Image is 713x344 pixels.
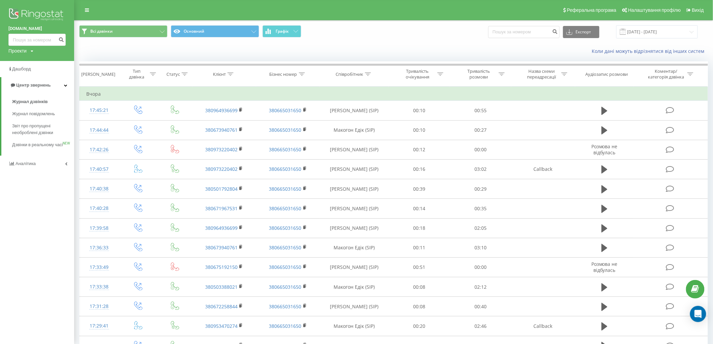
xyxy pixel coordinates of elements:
input: Пошук за номером [8,34,66,46]
td: 02:12 [450,277,511,297]
a: 380671967531 [205,205,238,212]
a: 380673940761 [205,244,238,251]
td: 00:11 [389,238,450,257]
div: Аудіозапис розмови [586,71,628,77]
div: 17:36:33 [86,241,112,254]
a: 380665031650 [269,166,302,172]
div: Статус [166,71,180,77]
span: Реферальна програма [567,7,617,13]
span: Розмова не відбулась [591,143,618,156]
a: Коли дані можуть відрізнятися вiд інших систем [592,48,708,54]
span: Дашборд [12,66,31,71]
td: 00:55 [450,101,511,120]
a: 380665031650 [269,127,302,133]
span: Налаштування профілю [628,7,681,13]
div: 17:45:21 [86,104,112,117]
div: Проекти [8,48,27,54]
td: Callback [511,159,575,179]
a: 380665031650 [269,146,302,153]
td: [PERSON_NAME] (SIP) [320,140,389,159]
td: [PERSON_NAME] (SIP) [320,101,389,120]
a: 380665031650 [269,284,302,290]
span: Дзвінки в реальному часі [12,142,63,148]
div: Назва схеми переадресації [524,68,560,80]
a: Центр звернень [1,77,74,93]
a: Звіт про пропущені необроблені дзвінки [12,120,74,139]
div: Тривалість очікування [400,68,436,80]
td: 00:35 [450,199,511,218]
td: 00:51 [389,257,450,277]
div: 17:33:49 [86,261,112,274]
div: [PERSON_NAME] [81,71,115,77]
td: Макогон Едік (SIP) [320,238,389,257]
td: 00:39 [389,179,450,199]
td: Callback [511,316,575,336]
a: 380973220402 [205,166,238,172]
div: 17:44:44 [86,124,112,137]
div: Open Intercom Messenger [690,306,706,322]
a: 380964936699 [205,107,238,114]
div: 17:40:57 [86,163,112,176]
button: Основний [171,25,259,37]
td: [PERSON_NAME] (SIP) [320,199,389,218]
input: Пошук за номером [488,26,560,38]
td: Макогон Едік (SIP) [320,316,389,336]
a: 380673940761 [205,127,238,133]
a: 380665031650 [269,186,302,192]
a: 380665031650 [269,107,302,114]
div: Співробітник [336,71,363,77]
td: 02:05 [450,218,511,238]
span: Журнал дзвінків [12,98,48,105]
div: Клієнт [213,71,226,77]
td: 02:46 [450,316,511,336]
a: 380501792804 [205,186,238,192]
td: Макогон Едік (SIP) [320,277,389,297]
a: 380503388021 [205,284,238,290]
div: 17:33:38 [86,280,112,293]
span: Журнал повідомлень [12,111,55,117]
td: 00:00 [450,257,511,277]
td: [PERSON_NAME] (SIP) [320,218,389,238]
span: Всі дзвінки [90,29,113,34]
a: Журнал дзвінків [12,96,74,108]
td: 00:10 [389,120,450,140]
td: 00:16 [389,159,450,179]
a: 380964936699 [205,225,238,231]
a: 380675192150 [205,264,238,270]
td: [PERSON_NAME] (SIP) [320,159,389,179]
img: Ringostat logo [8,7,66,24]
td: [PERSON_NAME] (SIP) [320,179,389,199]
td: 00:29 [450,179,511,199]
a: 380672258844 [205,303,238,310]
td: [PERSON_NAME] (SIP) [320,297,389,316]
td: Макогон Едік (SIP) [320,120,389,140]
a: 380665031650 [269,244,302,251]
td: 03:10 [450,238,511,257]
a: [DOMAIN_NAME] [8,25,66,32]
a: 380973220402 [205,146,238,153]
span: Звіт про пропущені необроблені дзвінки [12,123,71,136]
td: 00:08 [389,297,450,316]
button: Експорт [563,26,599,38]
div: Коментар/категорія дзвінка [646,68,686,80]
div: 17:42:26 [86,143,112,156]
td: 00:14 [389,199,450,218]
span: Аналiтика [15,161,36,166]
td: 03:02 [450,159,511,179]
div: 17:29:41 [86,319,112,333]
td: 00:08 [389,277,450,297]
a: Дзвінки в реальному часіNEW [12,139,74,151]
a: 380665031650 [269,264,302,270]
td: 00:10 [389,101,450,120]
td: 00:18 [389,218,450,238]
a: 380665031650 [269,303,302,310]
a: 380665031650 [269,225,302,231]
div: 17:40:38 [86,182,112,195]
div: Тип дзвінка [125,68,149,80]
td: 00:40 [450,297,511,316]
div: 17:40:28 [86,202,112,215]
td: 00:20 [389,316,450,336]
div: Бізнес номер [270,71,297,77]
button: Всі дзвінки [79,25,167,37]
a: 380665031650 [269,323,302,329]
